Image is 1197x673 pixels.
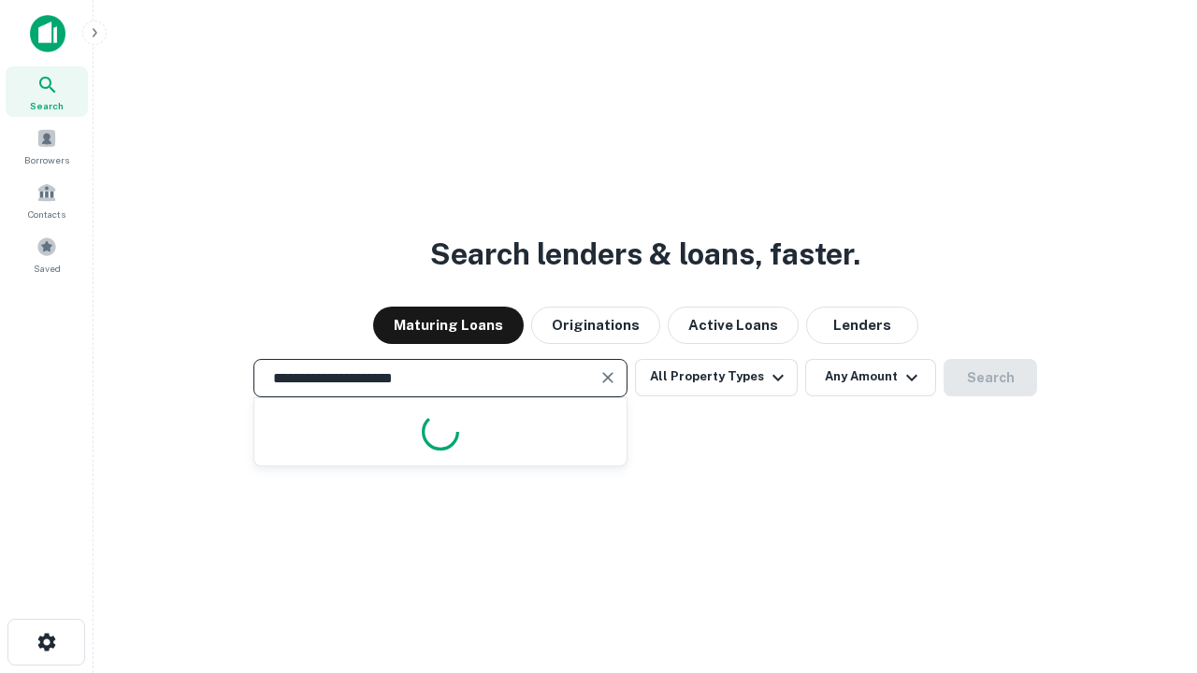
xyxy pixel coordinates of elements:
[24,152,69,167] span: Borrowers
[806,307,918,344] button: Lenders
[6,121,88,171] a: Borrowers
[373,307,524,344] button: Maturing Loans
[34,261,61,276] span: Saved
[531,307,660,344] button: Originations
[30,98,64,113] span: Search
[668,307,799,344] button: Active Loans
[6,66,88,117] a: Search
[1103,523,1197,613] iframe: Chat Widget
[28,207,65,222] span: Contacts
[595,365,621,391] button: Clear
[805,359,936,396] button: Any Amount
[635,359,798,396] button: All Property Types
[6,229,88,279] a: Saved
[6,175,88,225] a: Contacts
[430,232,860,277] h3: Search lenders & loans, faster.
[30,15,65,52] img: capitalize-icon.png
